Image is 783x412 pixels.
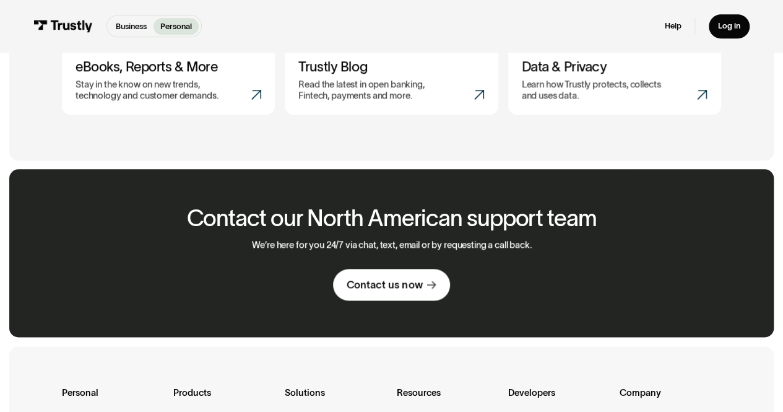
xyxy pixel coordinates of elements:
[522,79,672,101] p: Learn how Trustly protects, collects and uses data.
[522,58,707,74] h3: Data & Privacy
[347,278,422,291] div: Contact us now
[76,79,226,101] p: Stay in the know on new trends, technology and customer demands.
[298,58,484,74] h3: Trustly Blog
[116,20,147,32] p: Business
[709,14,749,38] a: Log in
[76,58,261,74] h3: eBooks, Reports & More
[333,269,449,300] a: Contact us now
[718,21,740,32] div: Log in
[109,18,154,35] a: Business
[252,240,532,251] p: We’re here for you 24/7 via chat, text, email or by requesting a call back.
[33,20,92,32] img: Trustly Logo
[186,206,596,230] h2: Contact our North American support team
[298,79,449,101] p: Read the latest in open banking, Fintech, payments and more.
[508,45,721,115] a: Data & PrivacyLearn how Trustly protects, collects and uses data.
[664,21,681,32] a: Help
[154,18,199,35] a: Personal
[160,20,192,32] p: Personal
[62,45,275,115] a: eBooks, Reports & MoreStay in the know on new trends, technology and customer demands.
[285,45,498,115] a: Trustly BlogRead the latest in open banking, Fintech, payments and more.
